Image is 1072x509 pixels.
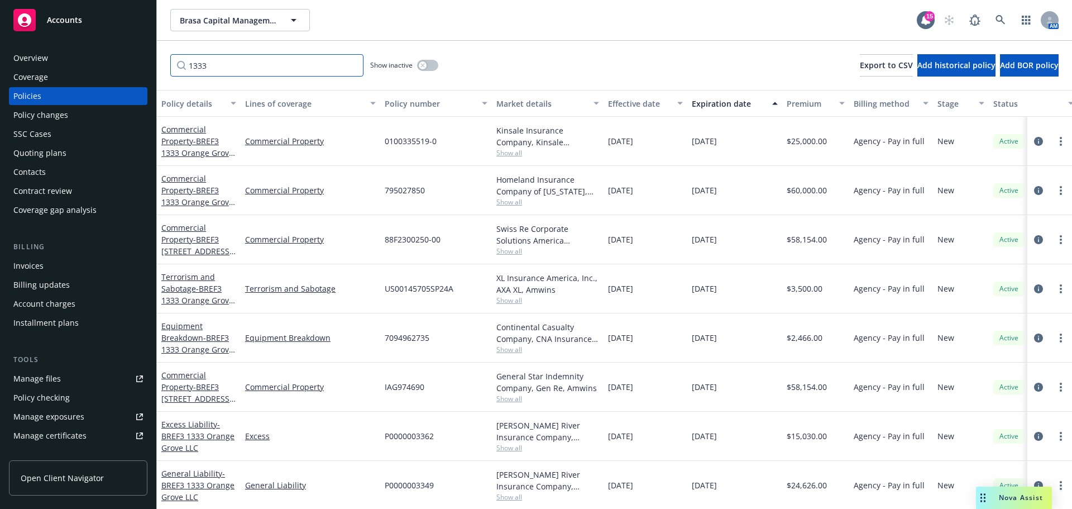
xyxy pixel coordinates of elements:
span: $60,000.00 [787,184,827,196]
a: Equipment Breakdown [161,321,233,367]
a: circleInformation [1032,282,1045,296]
span: Active [998,431,1020,441]
span: 795027850 [385,184,425,196]
span: $25,000.00 [787,135,827,147]
span: $15,030.00 [787,430,827,442]
div: Overview [13,49,48,67]
span: New [937,184,954,196]
div: Policy number [385,98,475,110]
div: Lines of coverage [245,98,363,110]
div: Kinsale Insurance Company, Kinsale Insurance, Amwins [496,125,599,148]
a: SSC Cases [9,125,147,143]
span: $24,626.00 [787,479,827,491]
span: Show all [496,492,599,502]
button: Add historical policy [917,54,996,77]
a: Commercial Property [161,124,233,170]
span: New [937,381,954,393]
div: Quoting plans [13,144,66,162]
a: Commercial Property [161,222,232,280]
button: Stage [933,90,989,117]
span: - BREF3 [STREET_ADDRESS] LLC | $2.5M p/o $5M Primary [161,234,236,280]
div: Drag to move [976,487,990,509]
a: more [1054,135,1068,148]
a: circleInformation [1032,135,1045,148]
div: [PERSON_NAME] River Insurance Company, [PERSON_NAME] River Group, RT Specialty Insurance Services... [496,420,599,443]
a: Manage files [9,370,147,388]
span: New [937,332,954,344]
div: Billing updates [13,276,70,294]
span: Accounts [47,16,82,25]
span: [DATE] [608,479,633,491]
div: General Star Indemnity Company, Gen Re, Amwins [496,370,599,394]
div: Invoices [13,257,44,275]
span: Active [998,185,1020,196]
span: P0000003349 [385,479,434,491]
span: [DATE] [608,430,633,442]
a: more [1054,430,1068,443]
span: Show all [496,197,599,207]
div: Tools [9,354,147,365]
div: Premium [787,98,832,110]
a: General Liability [245,479,376,491]
button: Lines of coverage [241,90,380,117]
span: Brasa Capital Management, LLC [180,15,276,26]
a: more [1054,233,1068,246]
span: [DATE] [608,283,633,294]
div: Coverage [13,68,48,86]
button: Expiration date [687,90,782,117]
a: Excess [245,430,376,442]
span: Active [998,284,1020,294]
span: New [937,430,954,442]
span: [DATE] [692,184,717,196]
span: Agency - Pay in full [854,332,925,344]
a: Terrorism and Sabotage [161,272,233,317]
div: Effective date [608,98,671,110]
span: New [937,135,954,147]
span: [DATE] [692,430,717,442]
a: Quoting plans [9,144,147,162]
span: New [937,234,954,245]
span: Show all [496,246,599,256]
span: [DATE] [608,135,633,147]
span: [DATE] [692,135,717,147]
span: [DATE] [692,332,717,344]
div: Contract review [13,182,72,200]
div: Manage exposures [13,408,84,426]
div: Stage [937,98,972,110]
span: Export to CSV [860,60,913,70]
a: Manage exposures [9,408,147,426]
span: Agency - Pay in full [854,381,925,393]
span: [DATE] [608,381,633,393]
button: Effective date [604,90,687,117]
a: more [1054,282,1068,296]
button: Export to CSV [860,54,913,77]
div: Billing [9,241,147,253]
div: Account charges [13,295,75,313]
a: Invoices [9,257,147,275]
span: $58,154.00 [787,234,827,245]
a: Installment plans [9,314,147,332]
div: Policy checking [13,389,70,407]
button: Add BOR policy [1000,54,1059,77]
button: Brasa Capital Management, LLC [170,9,310,31]
span: 7094962735 [385,332,429,344]
span: P0000003362 [385,430,434,442]
span: [DATE] [692,283,717,294]
button: Market details [492,90,604,117]
a: Coverage gap analysis [9,201,147,219]
button: Policy number [380,90,492,117]
span: 0100335519-0 [385,135,437,147]
span: Active [998,235,1020,245]
div: 15 [925,11,935,21]
div: Market details [496,98,587,110]
span: - BREF3 1333 Orange Grove LLC | $5M X $5M [161,136,235,170]
span: - BREF3 1333 Orange Grove LLC [161,468,234,502]
a: Contract review [9,182,147,200]
a: Report a Bug [964,9,986,31]
a: Policy changes [9,106,147,124]
button: Nova Assist [976,487,1052,509]
div: SSC Cases [13,125,51,143]
div: Policy details [161,98,224,110]
span: New [937,283,954,294]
